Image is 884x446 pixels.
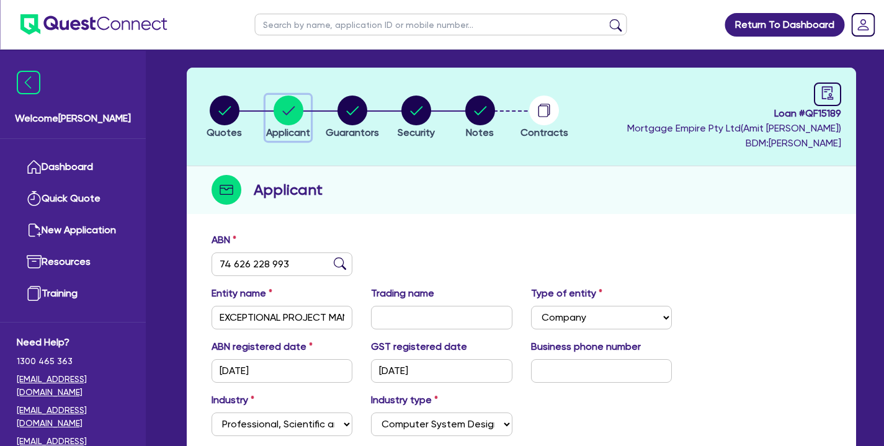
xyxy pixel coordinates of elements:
[17,373,129,399] a: [EMAIL_ADDRESS][DOMAIN_NAME]
[17,151,129,183] a: Dashboard
[847,9,879,41] a: Dropdown toggle
[17,278,129,310] a: Training
[15,111,131,126] span: Welcome [PERSON_NAME]
[814,83,841,106] a: audit
[371,359,512,383] input: DD / MM / YYYY
[17,355,129,368] span: 1300 465 363
[17,404,129,430] a: [EMAIL_ADDRESS][DOMAIN_NAME]
[212,359,352,383] input: DD / MM / YYYY
[17,335,129,350] span: Need Help?
[371,339,467,354] label: GST registered date
[20,14,167,35] img: quest-connect-logo-blue
[27,223,42,238] img: new-application
[17,246,129,278] a: Resources
[17,71,40,94] img: icon-menu-close
[212,393,254,408] label: Industry
[520,127,568,138] span: Contracts
[725,13,844,37] a: Return To Dashboard
[531,339,641,354] label: Business phone number
[212,175,241,205] img: step-icon
[627,106,841,121] span: Loan # QF15189
[466,127,494,138] span: Notes
[371,286,434,301] label: Trading name
[266,95,311,141] button: Applicant
[520,95,569,141] button: Contracts
[27,286,42,301] img: training
[334,257,346,270] img: abn-lookup icon
[254,179,323,201] h2: Applicant
[465,95,496,141] button: Notes
[627,136,841,151] span: BDM: [PERSON_NAME]
[212,339,313,354] label: ABN registered date
[212,233,236,248] label: ABN
[325,95,380,141] button: Guarantors
[27,191,42,206] img: quick-quote
[627,122,841,134] span: Mortgage Empire Pty Ltd ( Amit [PERSON_NAME] )
[397,95,435,141] button: Security
[255,14,627,35] input: Search by name, application ID or mobile number...
[821,86,834,100] span: audit
[212,286,272,301] label: Entity name
[398,127,435,138] span: Security
[17,183,129,215] a: Quick Quote
[206,95,243,141] button: Quotes
[27,254,42,269] img: resources
[207,127,242,138] span: Quotes
[371,393,438,408] label: Industry type
[326,127,379,138] span: Guarantors
[17,215,129,246] a: New Application
[266,127,310,138] span: Applicant
[531,286,602,301] label: Type of entity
